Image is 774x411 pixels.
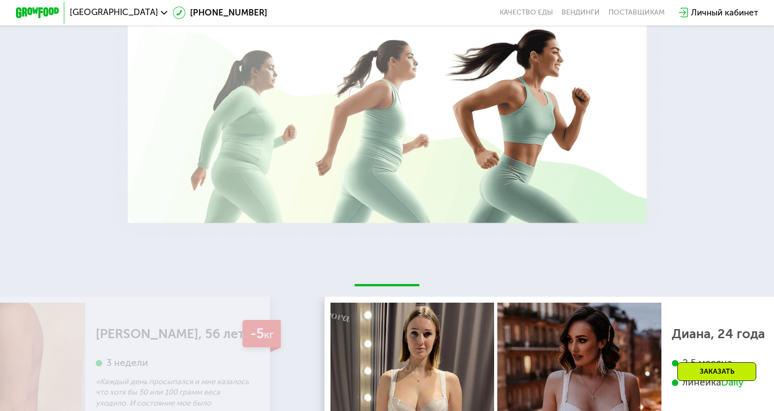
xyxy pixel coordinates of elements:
a: Качество еды [500,8,553,17]
div: Заказать [677,362,756,381]
div: [PERSON_NAME], 56 лет [96,329,253,339]
a: [PHONE_NUMBER] [173,6,267,19]
span: кг [264,329,273,341]
a: Вендинги [562,8,600,17]
div: Личный кабинет [691,6,758,19]
div: -5 [243,320,281,347]
div: поставщикам [609,8,665,17]
div: 3 недели [96,357,253,369]
span: [GEOGRAPHIC_DATA] [70,8,158,17]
